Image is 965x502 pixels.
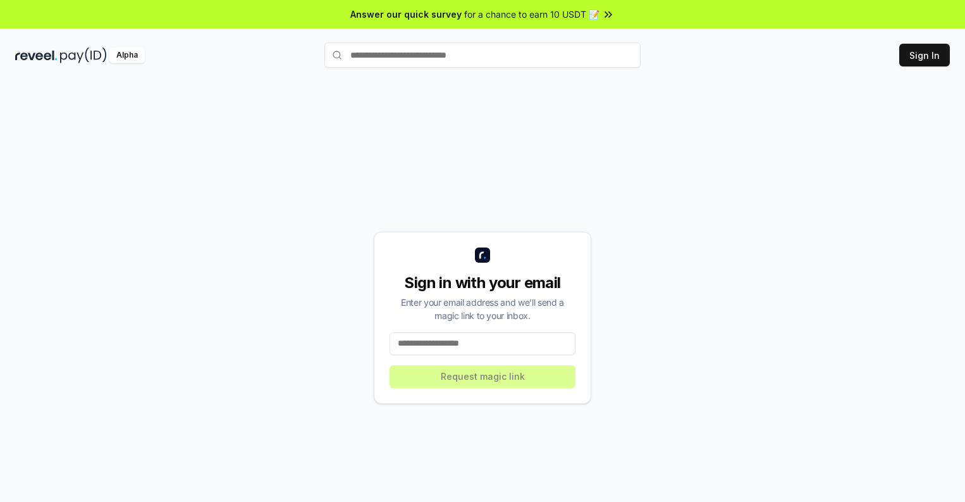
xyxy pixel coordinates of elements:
[15,47,58,63] img: reveel_dark
[60,47,107,63] img: pay_id
[109,47,145,63] div: Alpha
[464,8,599,21] span: for a chance to earn 10 USDT 📝
[390,273,575,293] div: Sign in with your email
[475,248,490,263] img: logo_small
[350,8,462,21] span: Answer our quick survey
[899,44,950,66] button: Sign In
[390,296,575,322] div: Enter your email address and we’ll send a magic link to your inbox.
